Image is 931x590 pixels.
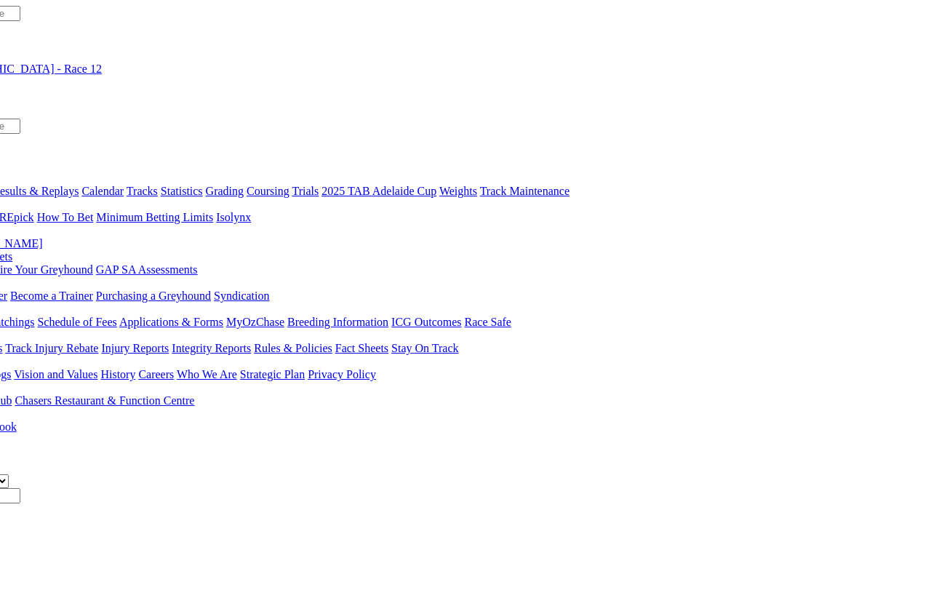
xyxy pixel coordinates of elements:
[100,368,135,380] a: History
[226,316,284,328] a: MyOzChase
[161,185,203,197] a: Statistics
[240,368,305,380] a: Strategic Plan
[287,316,388,328] a: Breeding Information
[254,342,332,354] a: Rules & Policies
[5,342,98,354] a: Track Injury Rebate
[96,290,211,302] a: Purchasing a Greyhound
[101,342,169,354] a: Injury Reports
[37,316,116,328] a: Schedule of Fees
[439,185,477,197] a: Weights
[335,342,388,354] a: Fact Sheets
[177,368,237,380] a: Who We Are
[321,185,436,197] a: 2025 TAB Adelaide Cup
[216,211,251,223] a: Isolynx
[119,316,223,328] a: Applications & Forms
[214,290,269,302] a: Syndication
[81,185,124,197] a: Calendar
[127,185,158,197] a: Tracks
[247,185,289,197] a: Coursing
[292,185,319,197] a: Trials
[15,394,194,407] a: Chasers Restaurant & Function Centre
[14,368,97,380] a: Vision and Values
[464,316,511,328] a: Race Safe
[138,368,174,380] a: Careers
[391,342,458,354] a: Stay On Track
[206,185,244,197] a: Grading
[308,368,376,380] a: Privacy Policy
[10,290,93,302] a: Become a Trainer
[172,342,251,354] a: Integrity Reports
[391,316,461,328] a: ICG Outcomes
[480,185,570,197] a: Track Maintenance
[37,211,94,223] a: How To Bet
[96,263,198,276] a: GAP SA Assessments
[96,211,213,223] a: Minimum Betting Limits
